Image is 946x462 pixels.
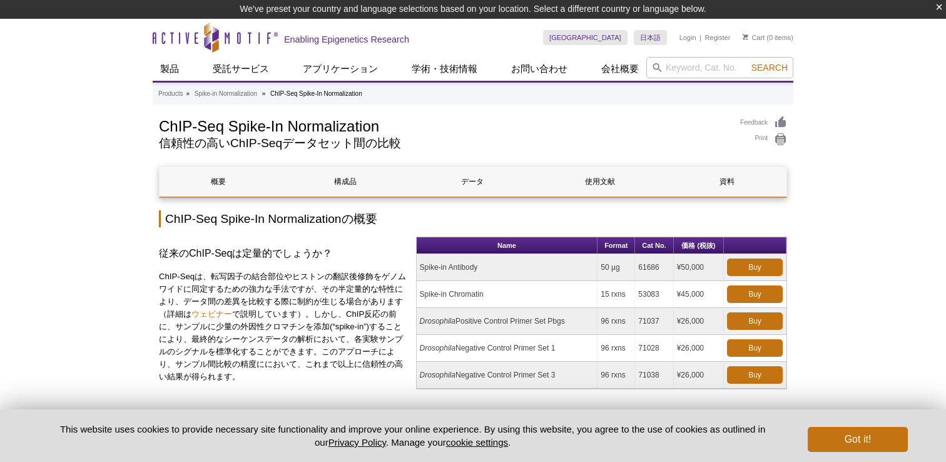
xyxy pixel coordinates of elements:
[420,317,455,326] i: Drosophila
[153,57,186,81] a: 製品
[727,366,783,384] a: Buy
[417,281,598,308] td: Spike-in Chromatin
[417,308,598,335] td: Positive Control Primer Set Pbgs
[159,210,787,227] h2: ChIP-Seq Spike-In Normalizationの概要
[284,34,409,45] h2: Enabling Epigenetics Research
[674,335,724,362] td: ¥26,000
[699,30,701,45] li: |
[414,167,531,197] a: データ
[270,90,362,97] li: ChIP-Seq Spike-In Normalization
[420,371,455,379] i: Drosophila
[295,57,385,81] a: アプリケーション
[504,57,575,81] a: お問い合わせ
[404,57,485,81] a: 学術・技術情報
[634,30,667,45] a: 日本語
[446,437,508,448] button: cookie settings
[727,339,783,357] a: Buy
[594,57,646,81] a: 会社概要
[159,116,728,135] h1: ChIP-Seq Spike-In Normalization
[727,259,783,276] a: Buy
[808,427,908,452] button: Got it!
[159,246,407,261] h3: 従来のChIP-Seqは定量的でしょうか？
[158,88,183,100] a: Products
[635,335,673,362] td: 71028
[635,308,673,335] td: 71037
[727,312,783,330] a: Buy
[674,237,724,254] th: 価格 (税抜)
[751,63,788,73] span: Search
[417,237,598,254] th: Name
[674,308,724,335] td: ¥26,000
[543,30,628,45] a: [GEOGRAPHIC_DATA]
[674,254,724,281] td: ¥50,000
[635,254,673,281] td: 61686
[287,167,404,197] a: 構成品
[417,254,598,281] td: Spike-in Antibody
[598,335,635,362] td: 96 rxns
[743,34,748,40] img: Your Cart
[195,88,257,100] a: Spike-in Normalization
[679,33,696,42] a: Login
[748,62,791,73] button: Search
[727,285,783,303] a: Buy
[704,33,730,42] a: Register
[186,90,190,97] li: »
[328,437,386,448] a: Privacy Policy
[743,33,765,42] a: Cart
[668,167,786,197] a: 資料
[160,167,277,197] a: 概要
[541,167,659,197] a: 使用文献
[159,270,407,383] p: ChIP-Seqは、転写因子の結合部位やヒストンの翻訳後修飾をゲノムワイドに同定するための強力な手法ですが、その半定量的な特性により、データ間の差異を比較する際に制約が生じる場合があります（詳細...
[598,308,635,335] td: 96 rxns
[674,281,724,308] td: ¥45,000
[38,423,787,449] p: This website uses cookies to provide necessary site functionality and improve your online experie...
[598,281,635,308] td: 15 rxns
[635,237,673,254] th: Cat No.
[646,57,793,78] input: Keyword, Cat. No.
[598,362,635,389] td: 96 rxns
[159,138,728,149] h2: 信頼性の高いChIP-Seqデータセット間の比較
[417,362,598,389] td: Negative Control Primer Set 3
[205,57,277,81] a: 受託サービス
[740,116,787,130] a: Feedback
[743,30,793,45] li: (0 items)
[262,90,266,97] li: »
[635,281,673,308] td: 53083
[420,344,455,352] i: Drosophila
[191,309,232,319] a: ウェビナー
[417,335,598,362] td: Negative Control Primer Set 1
[598,254,635,281] td: 50 µg
[598,237,635,254] th: Format
[674,362,724,389] td: ¥26,000
[635,362,673,389] td: 71038
[740,133,787,146] a: Print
